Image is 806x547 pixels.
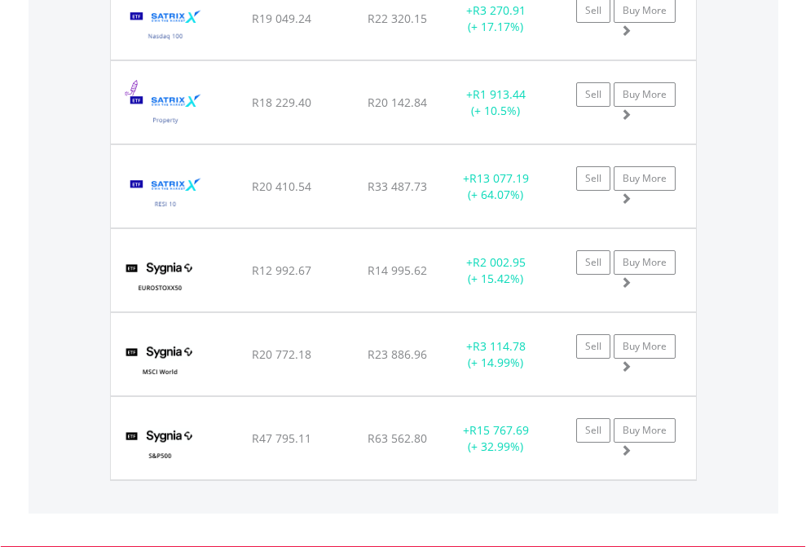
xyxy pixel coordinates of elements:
[119,333,201,391] img: TFSA.SYGWD.png
[473,86,526,102] span: R1 913.44
[445,86,547,119] div: + (+ 10.5%)
[252,262,311,278] span: R12 992.67
[614,418,676,443] a: Buy More
[119,165,213,223] img: TFSA.STXRES.png
[368,11,427,26] span: R22 320.15
[445,2,547,35] div: + (+ 17.17%)
[119,417,201,475] img: TFSA.SYG500.png
[576,418,610,443] a: Sell
[614,82,676,107] a: Buy More
[469,170,529,186] span: R13 077.19
[445,254,547,287] div: + (+ 15.42%)
[119,249,201,307] img: TFSA.SYGEU.png
[252,95,311,110] span: R18 229.40
[252,179,311,194] span: R20 410.54
[576,82,610,107] a: Sell
[576,250,610,275] a: Sell
[368,179,427,194] span: R33 487.73
[445,338,547,371] div: + (+ 14.99%)
[252,346,311,362] span: R20 772.18
[576,166,610,191] a: Sell
[252,11,311,26] span: R19 049.24
[368,430,427,446] span: R63 562.80
[445,170,547,203] div: + (+ 64.07%)
[614,334,676,359] a: Buy More
[368,95,427,110] span: R20 142.84
[473,254,526,270] span: R2 002.95
[368,262,427,278] span: R14 995.62
[252,430,311,446] span: R47 795.11
[368,346,427,362] span: R23 886.96
[473,2,526,18] span: R3 270.91
[614,166,676,191] a: Buy More
[614,250,676,275] a: Buy More
[576,334,610,359] a: Sell
[473,338,526,354] span: R3 114.78
[469,422,529,438] span: R15 767.69
[445,422,547,455] div: + (+ 32.99%)
[119,82,213,139] img: TFSA.STXPRO.png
